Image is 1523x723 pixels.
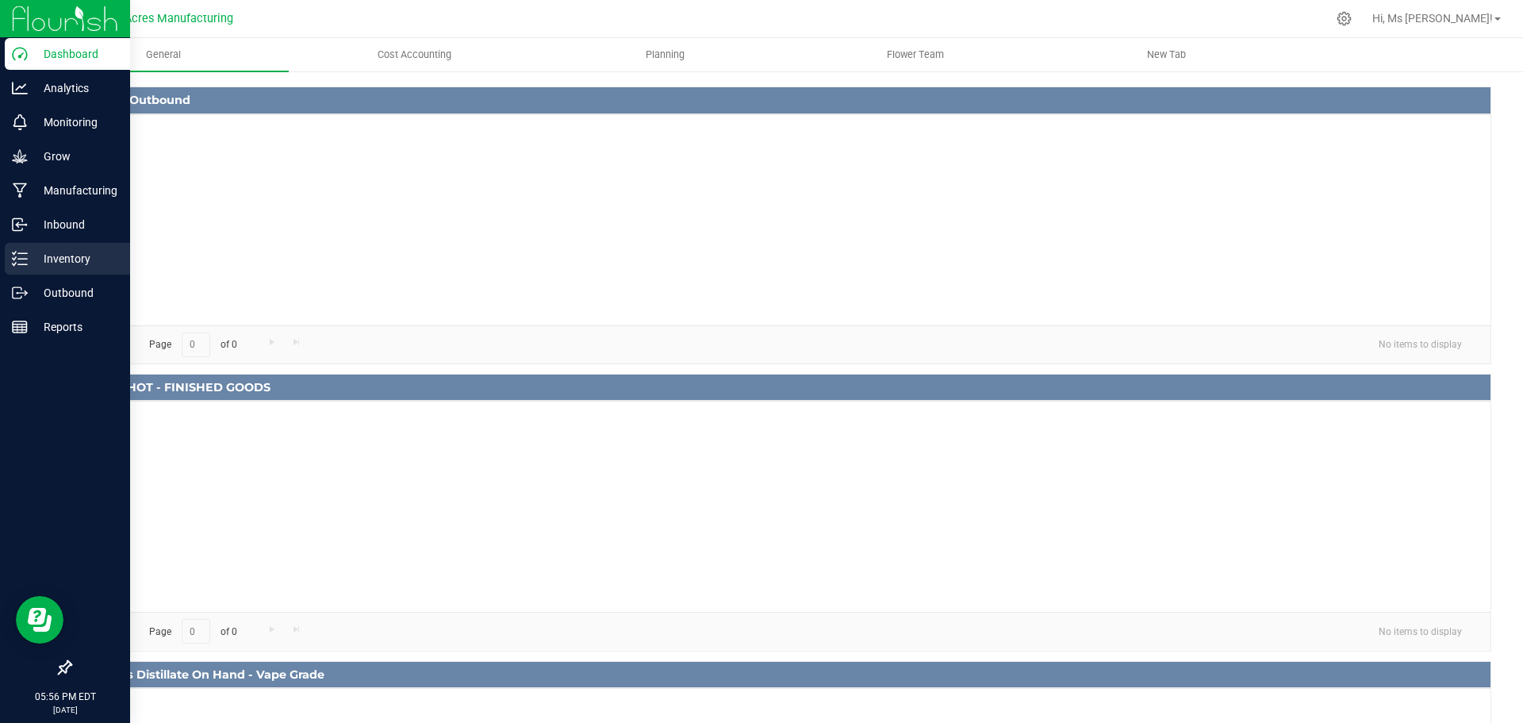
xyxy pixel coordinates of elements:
[12,217,28,233] inline-svg: Inbound
[12,46,28,62] inline-svg: Dashboard
[12,285,28,301] inline-svg: Outbound
[12,80,28,96] inline-svg: Analytics
[28,249,123,268] p: Inventory
[1372,12,1493,25] span: Hi, Ms [PERSON_NAME]!
[16,596,63,644] iframe: Resource center
[28,215,123,234] p: Inbound
[624,48,706,62] span: Planning
[1334,11,1354,26] div: Manage settings
[28,283,123,302] p: Outbound
[1041,38,1291,71] a: New Tab
[28,79,123,98] p: Analytics
[28,317,123,337] p: Reports
[289,38,539,71] a: Cost Accounting
[7,690,123,704] p: 05:56 PM EDT
[82,662,329,686] span: 1st Pass Distillate on Hand - Vape Grade
[1126,48,1207,62] span: New Tab
[90,12,233,25] span: Green Acres Manufacturing
[12,319,28,335] inline-svg: Reports
[38,38,289,71] a: General
[12,183,28,198] inline-svg: Manufacturing
[28,113,123,132] p: Monitoring
[356,48,473,62] span: Cost Accounting
[7,704,123,716] p: [DATE]
[125,48,202,62] span: General
[12,114,28,130] inline-svg: Monitoring
[1366,619,1475,643] span: No items to display
[28,44,123,63] p: Dashboard
[82,375,275,399] span: SNAPSHOT - FINISHED GOODS
[12,148,28,164] inline-svg: Grow
[539,38,790,71] a: Planning
[28,181,123,200] p: Manufacturing
[1366,333,1475,356] span: No items to display
[136,619,250,644] span: Page of 0
[790,38,1041,71] a: Flower Team
[136,333,250,357] span: Page of 0
[82,87,195,112] span: [DATE] Outbound
[28,147,123,166] p: Grow
[12,251,28,267] inline-svg: Inventory
[865,48,965,62] span: Flower Team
